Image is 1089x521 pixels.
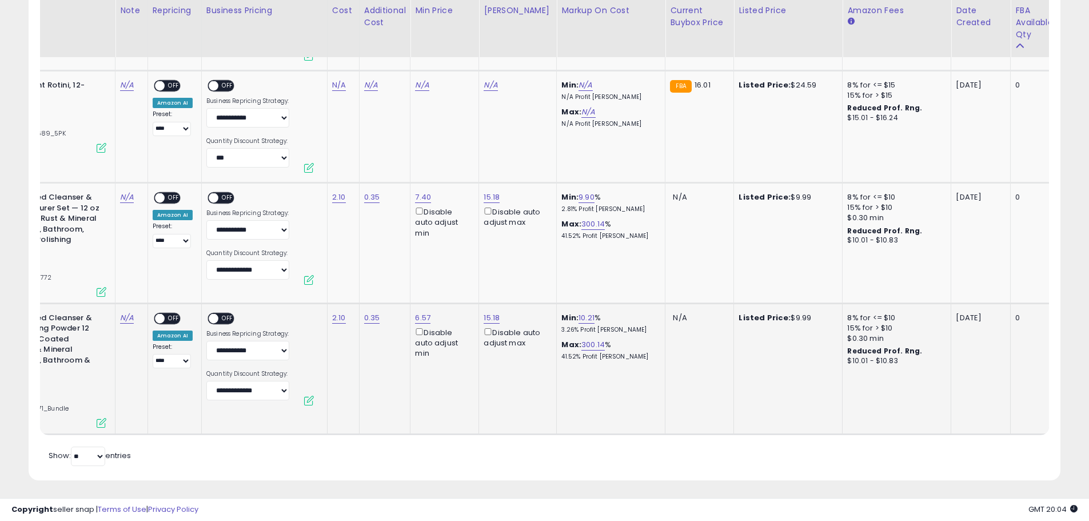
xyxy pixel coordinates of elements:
[364,312,380,324] a: 0.35
[739,5,837,17] div: Listed Price
[561,219,656,240] div: %
[1028,504,1078,515] span: 2025-10-15 20:04 GMT
[673,312,687,323] span: N/A
[484,205,548,228] div: Disable auto adjust max
[847,226,922,236] b: Reduced Prof. Rng.
[364,192,380,203] a: 0.35
[561,93,656,101] p: N/A Profit [PERSON_NAME]
[206,5,322,17] div: Business Pricing
[561,340,656,361] div: %
[206,370,289,378] label: Quantity Discount Strategy:
[364,79,378,91] a: N/A
[847,113,942,123] div: $15.01 - $16.24
[332,312,346,324] a: 2.10
[561,79,579,90] b: Min:
[847,5,946,17] div: Amazon Fees
[739,312,791,323] b: Listed Price:
[206,137,289,145] label: Quantity Discount Strategy:
[153,5,197,17] div: Repricing
[695,79,711,90] span: 16.01
[581,106,595,118] a: N/A
[120,79,134,91] a: N/A
[153,343,193,369] div: Preset:
[415,205,470,238] div: Disable auto adjust min
[332,5,354,17] div: Cost
[739,192,791,202] b: Listed Price:
[206,330,289,338] label: Business Repricing Strategy:
[561,5,660,17] div: Markup on Cost
[415,5,474,17] div: Min Price
[332,192,346,203] a: 2.10
[561,120,656,128] p: N/A Profit [PERSON_NAME]
[11,504,53,515] strong: Copyright
[561,192,656,213] div: %
[847,17,854,27] small: Amazon Fees.
[153,222,193,248] div: Preset:
[561,232,656,240] p: 41.52% Profit [PERSON_NAME]
[561,353,656,361] p: 41.52% Profit [PERSON_NAME]
[561,106,581,117] b: Max:
[332,79,346,91] a: N/A
[1015,313,1048,323] div: 0
[206,97,289,105] label: Business Repricing Strategy:
[415,79,429,91] a: N/A
[956,80,1002,90] div: [DATE]
[484,312,500,324] a: 15.18
[218,313,237,323] span: OFF
[484,326,548,348] div: Disable auto adjust max
[579,192,595,203] a: 9.90
[120,192,134,203] a: N/A
[561,312,579,323] b: Min:
[153,210,193,220] div: Amazon AI
[415,326,470,359] div: Disable auto adjust min
[165,81,183,91] span: OFF
[847,90,942,101] div: 15% for > $15
[484,192,500,203] a: 15.18
[739,80,833,90] div: $24.59
[120,5,143,17] div: Note
[579,79,592,91] a: N/A
[847,103,922,113] b: Reduced Prof. Rng.
[153,110,193,136] div: Preset:
[165,313,183,323] span: OFF
[1015,192,1048,202] div: 0
[364,5,406,29] div: Additional Cost
[561,218,581,229] b: Max:
[847,80,942,90] div: 8% for <= $15
[415,312,430,324] a: 6.57
[739,192,833,202] div: $9.99
[484,79,497,91] a: N/A
[956,5,1006,29] div: Date Created
[11,504,198,515] div: seller snap | |
[561,326,656,334] p: 3.26% Profit [PERSON_NAME]
[956,192,1002,202] div: [DATE]
[206,249,289,257] label: Quantity Discount Strategy:
[165,193,183,203] span: OFF
[120,312,134,324] a: N/A
[218,81,237,91] span: OFF
[49,450,131,461] span: Show: entries
[581,218,605,230] a: 300.14
[847,213,942,223] div: $0.30 min
[847,313,942,323] div: 8% for <= $10
[218,193,237,203] span: OFF
[739,313,833,323] div: $9.99
[670,5,729,29] div: Current Buybox Price
[847,236,942,245] div: $10.01 - $10.83
[98,504,146,515] a: Terms of Use
[847,333,942,344] div: $0.30 min
[153,331,193,341] div: Amazon AI
[1015,5,1052,41] div: FBA Available Qty
[561,192,579,202] b: Min:
[484,5,552,17] div: [PERSON_NAME]
[1015,80,1048,90] div: 0
[847,346,922,356] b: Reduced Prof. Rng.
[956,313,1002,323] div: [DATE]
[415,192,431,203] a: 7.40
[847,192,942,202] div: 8% for <= $10
[2,129,66,138] span: | SKU: 107689_5PK
[847,323,942,333] div: 15% for > $10
[581,339,605,351] a: 300.14
[739,79,791,90] b: Listed Price:
[579,312,595,324] a: 10.21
